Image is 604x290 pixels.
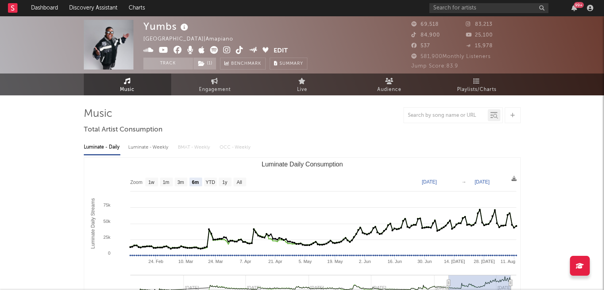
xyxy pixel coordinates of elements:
[128,141,170,154] div: Luminate - Weekly
[417,259,432,264] text: 30. Jun
[193,58,216,70] button: (1)
[84,73,171,95] a: Music
[457,85,496,95] span: Playlists/Charts
[327,259,343,264] text: 19. May
[377,85,401,95] span: Audience
[90,198,95,249] text: Luminate Daily Streams
[148,180,154,185] text: 1w
[199,85,231,95] span: Engagement
[500,259,515,264] text: 11. Aug
[574,2,584,8] div: 99 +
[268,259,282,264] text: 21. Apr
[359,259,371,264] text: 2. Jun
[103,219,110,224] text: 50k
[143,58,193,70] button: Track
[171,73,259,95] a: Engagement
[274,46,288,56] button: Edit
[411,43,430,48] span: 537
[236,180,241,185] text: All
[259,73,346,95] a: Live
[270,58,307,70] button: Summary
[411,22,439,27] span: 69,518
[280,62,303,66] span: Summary
[178,259,193,264] text: 10. Mar
[473,259,494,264] text: 28. [DATE]
[411,64,458,69] span: Jump Score: 83.9
[346,73,433,95] a: Audience
[162,180,169,185] text: 1m
[466,22,492,27] span: 83,213
[231,59,261,69] span: Benchmark
[143,20,190,33] div: Yumbs
[193,58,216,70] span: ( 1 )
[208,259,223,264] text: 24. Mar
[411,54,491,59] span: 581,900 Monthly Listeners
[404,112,488,119] input: Search by song name or URL
[84,125,162,135] span: Total Artist Consumption
[466,33,493,38] span: 25,100
[103,235,110,240] text: 25k
[444,259,465,264] text: 14. [DATE]
[222,180,227,185] text: 1y
[239,259,251,264] text: 7. Apr
[298,259,312,264] text: 5. May
[192,180,199,185] text: 6m
[497,285,511,290] text: [DATE]
[411,33,440,38] span: 84,900
[120,85,135,95] span: Music
[429,3,548,13] input: Search for artists
[177,180,184,185] text: 3m
[148,259,163,264] text: 24. Feb
[475,179,490,185] text: [DATE]
[433,73,521,95] a: Playlists/Charts
[205,180,215,185] text: YTD
[297,85,307,95] span: Live
[220,58,266,70] a: Benchmark
[103,203,110,207] text: 75k
[108,251,110,255] text: 0
[84,141,120,154] div: Luminate - Daily
[422,179,437,185] text: [DATE]
[571,5,577,11] button: 99+
[466,43,493,48] span: 15,978
[261,161,343,168] text: Luminate Daily Consumption
[387,259,401,264] text: 16. Jun
[130,180,143,185] text: Zoom
[143,35,242,44] div: [GEOGRAPHIC_DATA] | Amapiano
[461,179,466,185] text: →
